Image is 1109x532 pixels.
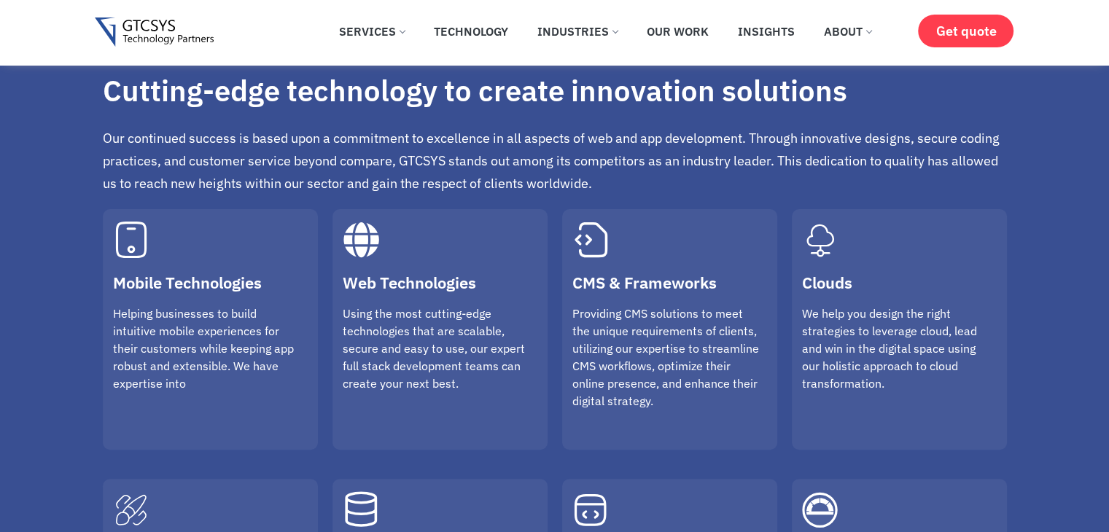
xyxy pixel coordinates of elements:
[103,127,1007,195] div: Our continued success is based upon a commitment to excellence in all aspects of web and app deve...
[103,69,1007,112] div: Cutting-edge technology to create innovation solutions
[572,222,609,258] a: CMS & Frameworks
[572,305,762,410] p: Providing CMS solutions to meet the unique requirements of clients, utilizing our expertise to st...
[343,491,379,528] a: Databases
[935,23,996,39] span: Get quote
[572,491,609,528] a: DevOps
[802,272,852,293] a: Clouds
[727,15,806,47] a: Insights
[328,15,416,47] a: Services
[918,15,1013,47] a: Get quote
[572,272,717,293] a: CMS & Frameworks
[343,222,379,258] a: Web Technologies
[343,272,476,293] a: Web Technologies
[113,222,149,258] a: Mobile Technologies
[813,15,882,47] a: About
[343,305,532,392] p: Using the most cutting-edge technologies that are scalable, secure and easy to use, our expert fu...
[95,17,214,47] img: Gtcsys logo
[423,15,519,47] a: Technology
[113,272,262,293] a: Mobile Technologies
[113,305,303,392] p: Helping businesses to build intuitive mobile experiences for their customers while keeping app ro...
[802,305,992,392] p: We help you design the right strategies to leverage cloud, lead and win in the digital space usin...
[802,222,838,258] a: Clouds
[802,491,838,528] a: Test Automation
[113,491,149,528] a: UI/UX Design
[636,15,720,47] a: Our Work
[526,15,629,47] a: Industries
